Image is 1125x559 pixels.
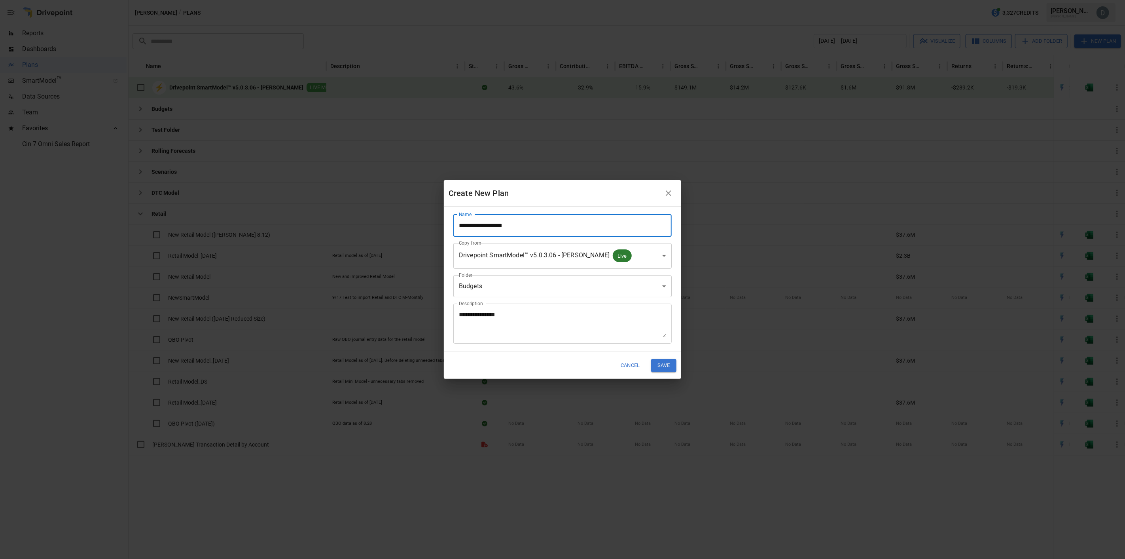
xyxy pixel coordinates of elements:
[651,359,676,372] button: Save
[459,211,472,218] label: Name
[459,240,481,246] label: Copy from
[613,251,632,260] span: Live
[459,300,483,307] label: Description
[616,359,645,372] button: Cancel
[459,251,610,259] span: Drivepoint SmartModel™ v5.0.3.06 - [PERSON_NAME]
[459,272,472,278] label: Folder
[453,275,672,297] div: Budgets
[449,187,661,200] div: Create New Plan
